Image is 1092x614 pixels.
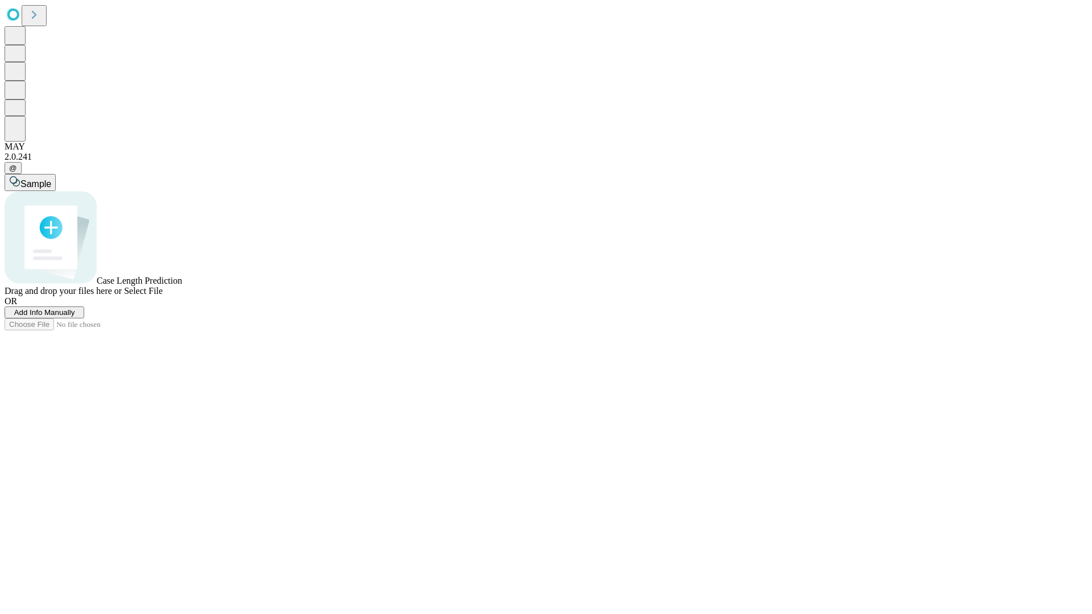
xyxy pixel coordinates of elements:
button: @ [5,162,22,174]
span: @ [9,164,17,172]
div: MAY [5,142,1087,152]
span: Case Length Prediction [97,276,182,285]
span: Drag and drop your files here or [5,286,122,296]
span: Sample [20,179,51,189]
span: Add Info Manually [14,308,75,317]
div: 2.0.241 [5,152,1087,162]
button: Sample [5,174,56,191]
span: OR [5,296,17,306]
button: Add Info Manually [5,306,84,318]
span: Select File [124,286,163,296]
